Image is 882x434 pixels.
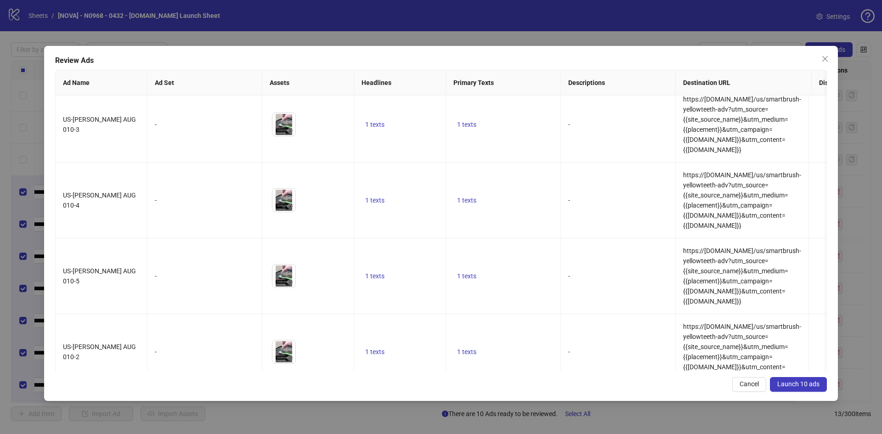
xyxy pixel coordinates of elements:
[272,113,295,136] img: Asset 1
[740,380,759,388] span: Cancel
[284,276,295,287] button: Preview
[365,348,384,355] span: 1 texts
[561,70,676,96] th: Descriptions
[272,189,295,212] img: Asset 1
[284,125,295,136] button: Preview
[55,55,827,66] div: Review Ads
[365,121,384,128] span: 1 texts
[453,346,480,357] button: 1 texts
[284,352,295,363] button: Preview
[287,355,293,361] span: eye
[457,121,476,128] span: 1 texts
[821,55,829,62] span: close
[362,119,388,130] button: 1 texts
[287,279,293,285] span: eye
[457,197,476,204] span: 1 texts
[287,127,293,134] span: eye
[287,203,293,209] span: eye
[676,70,812,96] th: Destination URL
[365,272,384,280] span: 1 texts
[770,377,827,392] button: Launch 10 ads
[777,380,820,388] span: Launch 10 ads
[683,96,801,153] span: https://[DOMAIN_NAME]/us/smartbrush-yellowteeth-adv?utm_source={{site_source_name}}&utm_medium={{...
[63,192,136,209] span: US-[PERSON_NAME] AUG 010-4
[362,271,388,282] button: 1 texts
[683,323,801,381] span: https://[DOMAIN_NAME]/us/smartbrush-yellowteeth-adv?utm_source={{site_source_name}}&utm_medium={{...
[446,70,561,96] th: Primary Texts
[683,247,801,305] span: https://[DOMAIN_NAME]/us/smartbrush-yellowteeth-adv?utm_source={{site_source_name}}&utm_medium={{...
[155,195,254,205] div: -
[818,51,832,66] button: Close
[63,343,136,361] span: US-[PERSON_NAME] AUG 010-2
[362,346,388,357] button: 1 texts
[147,70,262,96] th: Ad Set
[272,265,295,287] img: Asset 1
[683,171,801,229] span: https://[DOMAIN_NAME]/us/smartbrush-yellowteeth-adv?utm_source={{site_source_name}}&utm_medium={{...
[453,195,480,206] button: 1 texts
[453,271,480,282] button: 1 texts
[354,70,446,96] th: Headlines
[732,377,766,392] button: Cancel
[362,195,388,206] button: 1 texts
[453,119,480,130] button: 1 texts
[56,70,147,96] th: Ad Name
[457,348,476,355] span: 1 texts
[284,201,295,212] button: Preview
[568,121,570,128] span: -
[155,271,254,281] div: -
[63,116,136,133] span: US-[PERSON_NAME] AUG 010-3
[155,119,254,130] div: -
[262,70,354,96] th: Assets
[365,197,384,204] span: 1 texts
[155,347,254,357] div: -
[457,272,476,280] span: 1 texts
[272,340,295,363] img: Asset 1
[568,348,570,355] span: -
[63,267,136,285] span: US-[PERSON_NAME] AUG 010-5
[568,197,570,204] span: -
[568,272,570,280] span: -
